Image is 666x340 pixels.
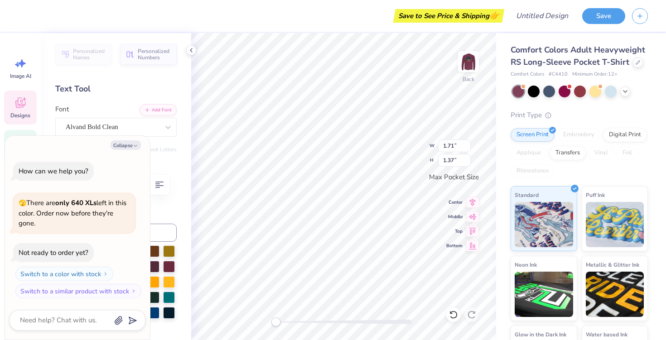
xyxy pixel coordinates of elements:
img: Switch to a color with stock [103,271,108,277]
span: Top [446,228,463,235]
div: Save to See Price & Shipping [396,9,502,23]
span: # C4410 [549,71,568,78]
img: Switch to a similar product with stock [131,288,136,294]
span: 🫣 [19,199,26,207]
button: Personalized Numbers [120,44,177,65]
button: Add Font [140,104,177,116]
div: Foil [617,146,638,160]
span: Neon Ink [515,260,537,269]
span: Minimum Order: 12 + [572,71,618,78]
div: Rhinestones [511,164,555,178]
span: Puff Ink [586,190,605,200]
img: Metallic & Glitter Ink [586,272,644,317]
strong: only 640 XLs [55,198,97,207]
button: Switch to a color with stock [15,267,113,281]
div: Print Type [511,110,648,120]
div: Screen Print [511,128,555,142]
span: Glow in the Dark Ink [515,330,566,339]
span: Personalized Names [73,48,106,61]
div: Transfers [550,146,586,160]
button: Collapse [111,140,141,150]
span: Middle [446,213,463,220]
div: Text Tool [55,83,177,95]
img: Neon Ink [515,272,573,317]
img: Back [459,53,478,71]
div: Back [463,75,474,83]
span: Water based Ink [586,330,627,339]
span: There are left in this color. Order now before they're gone. [19,198,126,228]
div: Digital Print [603,128,647,142]
img: Puff Ink [586,202,644,247]
span: Bottom [446,242,463,249]
input: Untitled Design [509,7,575,25]
img: Standard [515,202,573,247]
span: Comfort Colors Adult Heavyweight RS Long-Sleeve Pocket T-Shirt [511,44,645,67]
div: Accessibility label [271,317,280,326]
span: Metallic & Glitter Ink [586,260,639,269]
div: Not ready to order yet? [19,248,88,257]
div: How can we help you? [19,167,88,176]
span: 👉 [489,10,499,21]
button: Switch to a similar product with stock [15,284,141,298]
button: Personalized Names [55,44,112,65]
div: Embroidery [557,128,600,142]
span: Standard [515,190,539,200]
label: Font [55,104,69,115]
button: Save [582,8,625,24]
div: Applique [511,146,547,160]
span: Image AI [10,72,31,80]
span: Designs [10,112,30,119]
span: Center [446,199,463,206]
div: Vinyl [589,146,614,160]
span: Comfort Colors [511,71,544,78]
span: Personalized Numbers [138,48,171,61]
